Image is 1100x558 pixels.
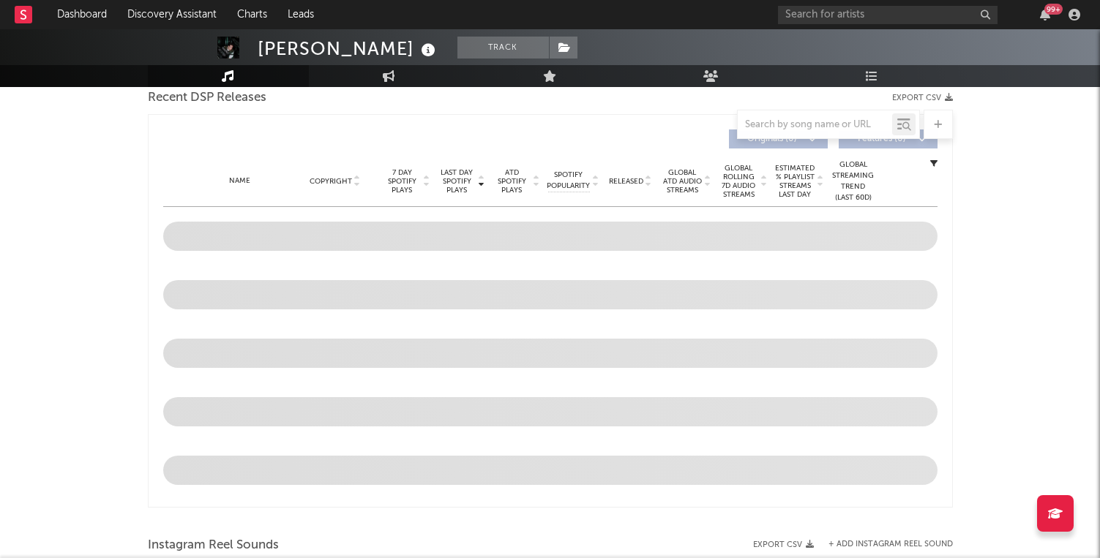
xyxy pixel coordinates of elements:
button: Features(0) [839,129,938,148]
div: + Add Instagram Reel Sound [814,540,953,548]
button: 99+ [1040,9,1050,20]
span: 7 Day Spotify Plays [383,168,422,195]
button: + Add Instagram Reel Sound [828,540,953,548]
span: Estimated % Playlist Streams Last Day [775,164,815,199]
span: Originals ( 0 ) [738,135,806,143]
button: Export CSV [892,94,953,102]
button: Track [457,37,549,59]
div: [PERSON_NAME] [258,37,439,61]
span: Features ( 0 ) [848,135,916,143]
div: 99 + [1044,4,1063,15]
span: Copyright [310,177,352,186]
input: Search by song name or URL [738,119,892,131]
span: Last Day Spotify Plays [438,168,476,195]
span: Instagram Reel Sounds [148,537,279,554]
span: Global ATD Audio Streams [662,168,703,195]
span: ATD Spotify Plays [493,168,531,195]
input: Search for artists [778,6,998,24]
div: Name [192,176,288,186]
span: Global Rolling 7D Audio Streams [719,164,759,199]
button: Export CSV [753,540,814,549]
button: Originals(0) [729,129,828,148]
span: Recent DSP Releases [148,89,266,107]
span: Spotify Popularity [547,170,590,192]
div: Global Streaming Trend (Last 60D) [831,159,875,203]
span: Released [609,177,643,186]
